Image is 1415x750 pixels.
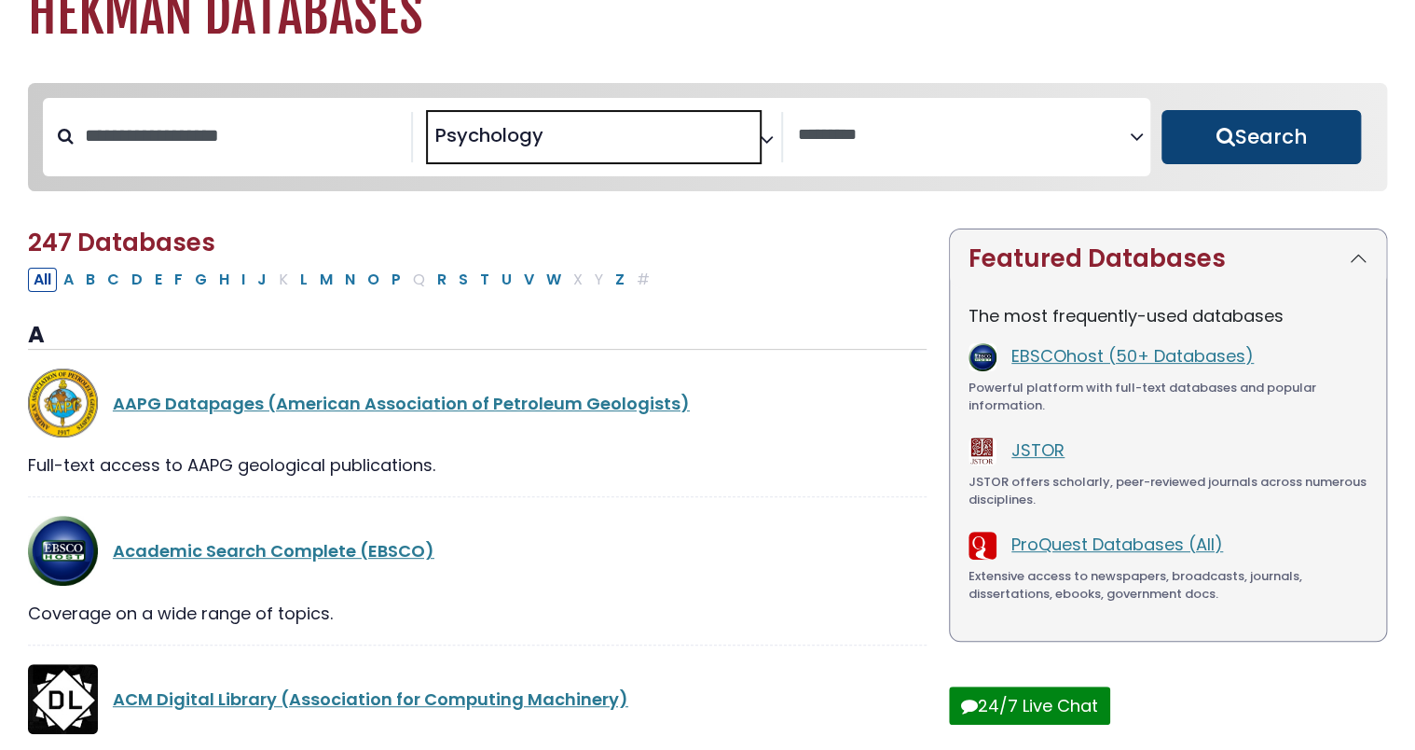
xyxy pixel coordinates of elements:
[950,229,1386,288] button: Featured Databases
[1011,344,1254,368] a: EBSCOhost (50+ Databases)
[453,268,474,292] button: Filter Results S
[113,539,434,562] a: Academic Search Complete (EBSCO)
[386,268,406,292] button: Filter Results P
[1011,533,1223,556] a: ProQuest Databases (All)
[252,268,272,292] button: Filter Results J
[541,268,567,292] button: Filter Results W
[189,268,213,292] button: Filter Results G
[113,392,690,415] a: AAPG Datapages (American Association of Petroleum Geologists)
[435,121,543,149] span: Psychology
[28,226,215,259] span: 247 Databases
[80,268,101,292] button: Filter Results B
[969,473,1367,509] div: JSTOR offers scholarly, peer-reviewed journals across numerous disciplines.
[113,687,628,711] a: ACM Digital Library (Association for Computing Machinery)
[295,268,313,292] button: Filter Results L
[213,268,235,292] button: Filter Results H
[432,268,452,292] button: Filter Results R
[28,83,1387,191] nav: Search filters
[518,268,540,292] button: Filter Results V
[102,268,125,292] button: Filter Results C
[474,268,495,292] button: Filter Results T
[126,268,148,292] button: Filter Results D
[949,687,1110,725] button: 24/7 Live Chat
[28,601,927,626] div: Coverage on a wide range of topics.
[58,268,79,292] button: Filter Results A
[496,268,517,292] button: Filter Results U
[1011,438,1065,462] a: JSTOR
[1161,110,1361,164] button: Submit for Search Results
[362,268,385,292] button: Filter Results O
[236,268,251,292] button: Filter Results I
[28,322,927,350] h3: A
[969,567,1367,604] div: Extensive access to newspapers, broadcasts, journals, dissertations, ebooks, government docs.
[314,268,338,292] button: Filter Results M
[798,126,1130,146] textarea: Search
[28,452,927,478] div: Full-text access to AAPG geological publications.
[547,132,560,151] textarea: Search
[149,268,168,292] button: Filter Results E
[428,121,543,149] li: Psychology
[969,379,1367,415] div: Powerful platform with full-text databases and popular information.
[28,268,57,292] button: All
[969,303,1367,328] p: The most frequently-used databases
[169,268,188,292] button: Filter Results F
[610,268,630,292] button: Filter Results Z
[74,120,411,151] input: Search database by title or keyword
[28,267,657,290] div: Alpha-list to filter by first letter of database name
[339,268,361,292] button: Filter Results N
